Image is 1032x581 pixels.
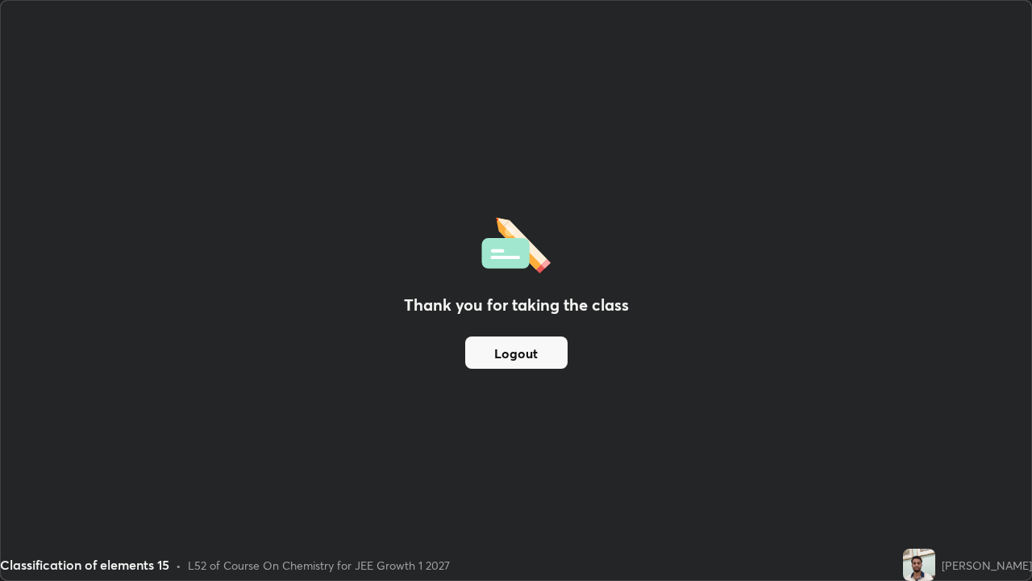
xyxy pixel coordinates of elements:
button: Logout [465,336,568,369]
img: offlineFeedback.1438e8b3.svg [481,212,551,274]
div: [PERSON_NAME] [942,557,1032,574]
img: c66d2e97de7f40d29c29f4303e2ba008.jpg [903,549,935,581]
h2: Thank you for taking the class [404,293,629,317]
div: • [176,557,181,574]
div: L52 of Course On Chemistry for JEE Growth 1 2027 [188,557,450,574]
